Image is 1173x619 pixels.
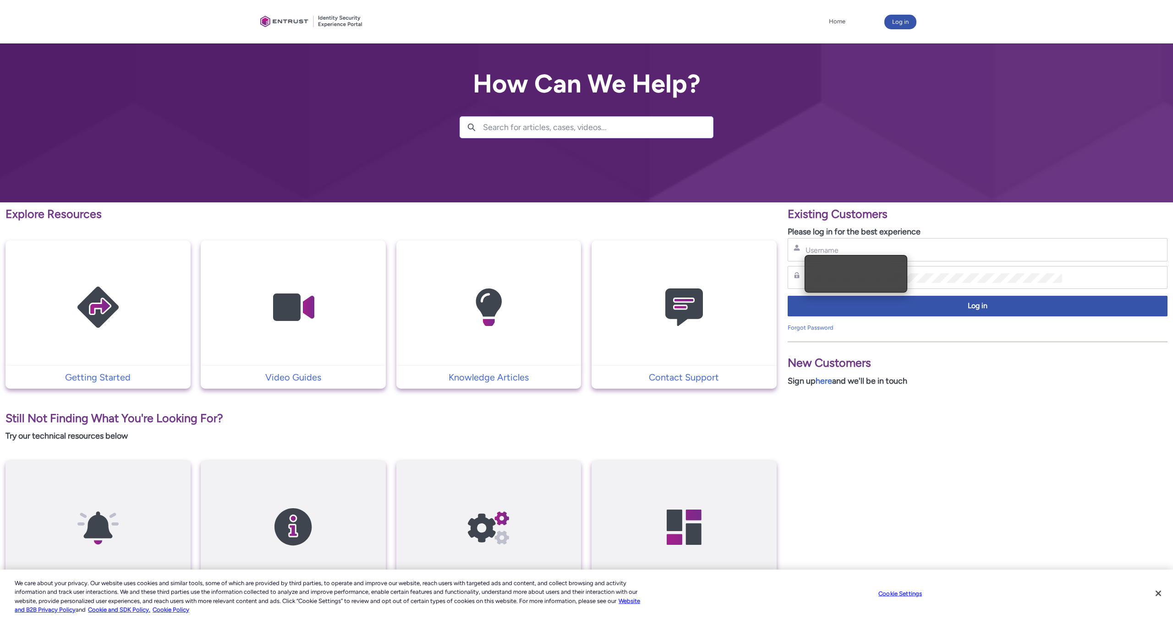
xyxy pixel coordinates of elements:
h2: How Can We Help? [460,70,713,98]
p: Explore Resources [5,206,777,223]
img: Video Guides [250,258,337,357]
a: Contact Support [592,370,777,384]
p: Getting Started [10,370,186,384]
a: Home [827,15,848,28]
img: Contact Support [641,258,728,357]
p: Video Guides [205,370,381,384]
a: Knowledge Articles [396,370,581,384]
p: Existing Customers [788,206,1168,223]
p: Contact Support [596,370,772,384]
p: New Customers [788,354,1168,372]
input: Search for articles, cases, videos... [483,117,713,138]
a: Video Guides [201,370,386,384]
img: API Reference [445,478,532,576]
p: Still Not Finding What You're Looking For? [5,410,777,427]
img: API Release Notes [55,478,142,576]
button: Log in [788,296,1168,316]
button: Search [460,117,483,138]
a: Forgot Password [788,324,833,331]
span: Log in [794,301,1162,311]
p: Sign up and we'll be in touch [788,375,1168,387]
p: Please log in for the best experience [788,226,1168,238]
a: here [816,376,832,386]
a: Getting Started [5,370,191,384]
img: SDK Release Notes [250,478,337,576]
img: Getting Started [55,258,142,357]
img: Developer Hub [641,478,728,576]
p: Try our technical resources below [5,430,777,442]
a: Cookie and SDK Policy. [88,606,150,613]
input: Username [805,245,1062,255]
p: Knowledge Articles [401,370,577,384]
button: Log in [884,15,916,29]
a: Cookie Policy [153,606,189,613]
img: Knowledge Articles [445,258,532,357]
div: We care about your privacy. Our website uses cookies and similar tools, some of which are provide... [15,579,645,614]
button: Cookie Settings [872,585,929,603]
button: Close [1148,583,1168,603]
